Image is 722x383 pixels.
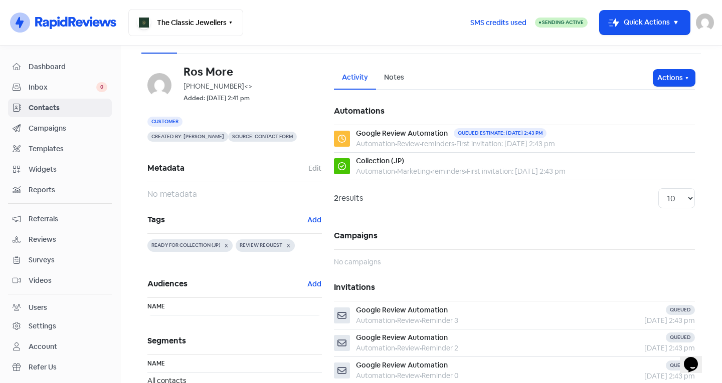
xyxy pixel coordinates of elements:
[8,230,112,249] a: Reviews
[334,98,695,125] h5: Automations
[240,242,282,248] span: REVIEW REQUEST
[430,167,432,176] b: •
[147,73,171,97] img: d41d8cd98f00b204e9800998ecf8427e
[29,234,107,245] span: Reviews
[589,371,695,381] div: [DATE] 2:43 pm
[8,271,112,290] a: Videos
[420,139,422,148] b: •
[184,94,250,103] small: Added: [DATE] 2:41 pm
[334,257,381,266] span: No campaigns
[228,132,297,142] span: Source: Contact form
[147,298,322,315] th: Name
[420,316,422,325] b: •
[432,167,465,176] span: reminders
[384,72,404,83] div: Notes
[29,123,107,134] span: Campaigns
[151,242,220,248] span: READY FOR COLLECTION (JP)
[356,167,395,176] span: Automation
[356,333,448,342] span: Google Review Automation
[680,343,712,373] iframe: chat widget
[356,128,448,139] div: Google Review Automation
[8,181,112,199] a: Reports
[29,103,107,113] span: Contacts
[342,72,368,83] div: Activity
[147,212,307,227] span: Tags
[356,315,458,326] div: Automation Review Reminder 3
[334,192,363,204] div: results
[147,161,308,176] span: Metadata
[29,275,107,286] span: Videos
[395,343,397,352] b: •
[356,360,448,369] span: Google Review Automation
[395,139,397,148] b: •
[454,139,456,148] b: •
[8,58,112,76] a: Dashboard
[147,117,183,127] span: Customer
[356,139,395,148] span: Automation
[282,239,295,252] button: X
[8,99,112,117] a: Contacts
[244,82,252,91] span: <>
[462,17,535,27] a: SMS credits used
[29,214,107,224] span: Referrals
[29,302,47,313] div: Users
[470,18,526,28] span: SMS credits used
[397,167,430,176] span: Marketing
[334,274,695,301] h5: Invitations
[8,298,112,317] a: Users
[467,167,566,176] span: First invitation: [DATE] 2:43 pm
[653,70,695,86] button: Actions
[395,167,397,176] b: •
[147,276,307,291] span: Audiences
[465,167,467,176] b: •
[8,119,112,138] a: Campaigns
[8,317,112,335] a: Settings
[29,164,107,175] span: Widgets
[128,9,243,36] button: The Classic Jewellers
[8,78,112,97] a: Inbox 0
[8,160,112,179] a: Widgets
[356,156,404,166] div: Collection (JP)
[456,139,555,148] span: First invitation: [DATE] 2:43 pm
[147,355,322,372] th: Name
[147,132,228,142] span: Created by: [PERSON_NAME]
[29,185,107,195] span: Reports
[29,144,107,154] span: Templates
[8,140,112,158] a: Templates
[29,321,56,331] div: Settings
[589,343,695,353] div: [DATE] 2:43 pm
[8,210,112,228] a: Referrals
[8,337,112,356] a: Account
[535,17,588,29] a: Sending Active
[147,327,322,354] h5: Segments
[184,66,322,77] h6: Ros More
[29,362,107,372] span: Refer Us
[334,193,338,203] strong: 2
[356,343,458,353] div: Automation Review Reminder 2
[307,214,322,226] button: Add
[184,81,322,92] div: [PHONE_NUMBER]
[29,62,107,72] span: Dashboard
[8,358,112,376] a: Refer Us
[334,222,695,249] h5: Campaigns
[147,188,322,200] div: No metadata
[696,14,714,32] img: User
[356,305,448,314] span: Google Review Automation
[422,139,454,148] span: reminders
[542,19,584,26] span: Sending Active
[8,251,112,269] a: Surveys
[307,278,322,290] button: Add
[600,11,690,35] button: Quick Actions
[397,139,420,148] span: Review
[420,343,422,352] b: •
[29,341,57,352] div: Account
[589,315,695,326] div: [DATE] 2:43 pm
[666,332,695,342] div: Queued
[356,370,458,381] div: Automation Review Reminder 0
[29,255,107,265] span: Surveys
[420,371,422,380] b: •
[454,128,547,138] div: Queued estimate: [DATE] 2:43 pm
[395,316,397,325] b: •
[29,82,96,93] span: Inbox
[220,239,233,252] button: X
